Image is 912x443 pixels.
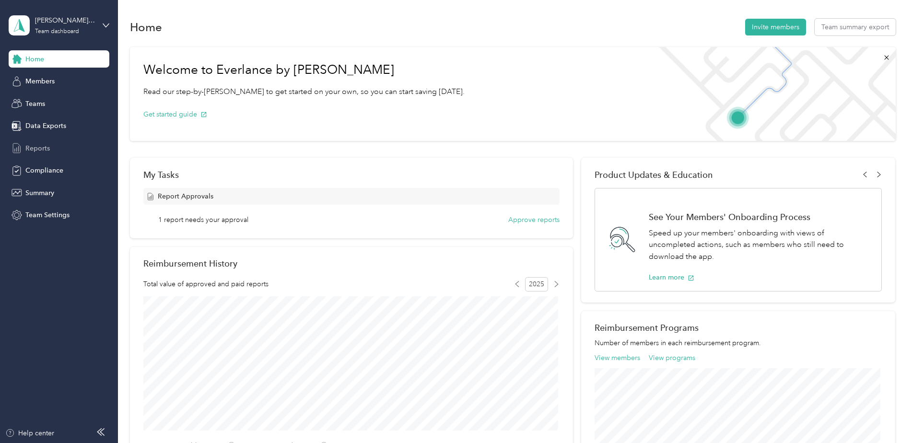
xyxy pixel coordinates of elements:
[5,428,54,438] button: Help center
[35,15,95,25] div: [PERSON_NAME][EMAIL_ADDRESS][PERSON_NAME][DOMAIN_NAME]
[158,215,248,225] span: 1 report needs your approval
[143,279,269,289] span: Total value of approved and paid reports
[595,323,882,333] h2: Reimbursement Programs
[143,170,560,180] div: My Tasks
[815,19,896,35] button: Team summary export
[649,47,895,141] img: Welcome to everlance
[25,188,54,198] span: Summary
[745,19,806,35] button: Invite members
[158,191,213,201] span: Report Approvals
[25,76,55,86] span: Members
[508,215,560,225] button: Approve reports
[595,170,713,180] span: Product Updates & Education
[649,227,871,263] p: Speed up your members' onboarding with views of uncompleted actions, such as members who still ne...
[35,29,79,35] div: Team dashboard
[858,389,912,443] iframe: Everlance-gr Chat Button Frame
[143,109,207,119] button: Get started guide
[25,54,44,64] span: Home
[143,86,465,98] p: Read our step-by-[PERSON_NAME] to get started on your own, so you can start saving [DATE].
[649,353,695,363] button: View programs
[25,143,50,153] span: Reports
[649,272,694,282] button: Learn more
[25,121,66,131] span: Data Exports
[595,353,640,363] button: View members
[25,165,63,175] span: Compliance
[25,210,70,220] span: Team Settings
[143,258,237,268] h2: Reimbursement History
[525,277,548,291] span: 2025
[25,99,45,109] span: Teams
[143,62,465,78] h1: Welcome to Everlance by [PERSON_NAME]
[649,212,871,222] h1: See Your Members' Onboarding Process
[595,338,882,348] p: Number of members in each reimbursement program.
[130,22,162,32] h1: Home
